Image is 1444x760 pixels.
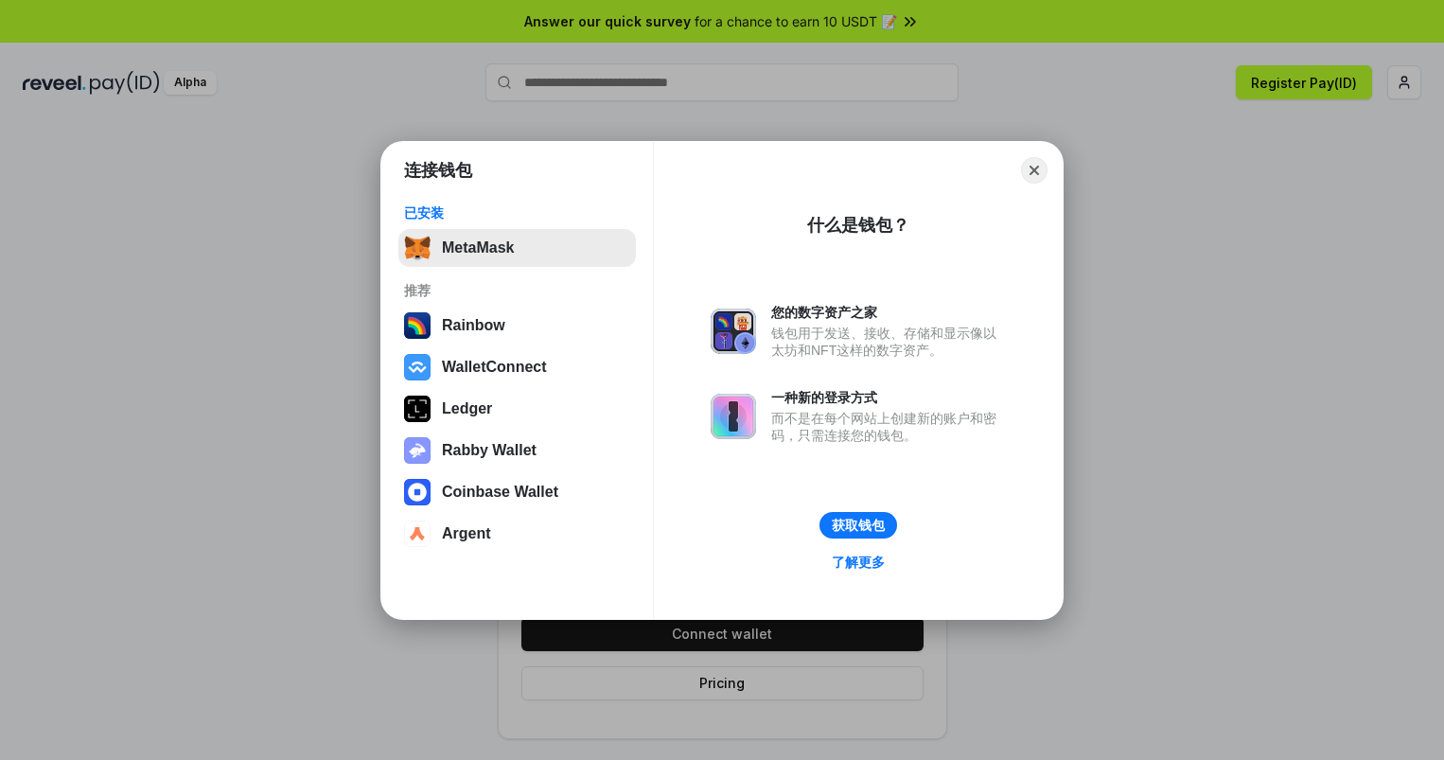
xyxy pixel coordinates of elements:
div: 推荐 [404,282,630,299]
button: Argent [398,515,636,553]
button: Coinbase Wallet [398,473,636,511]
button: MetaMask [398,229,636,267]
div: Rabby Wallet [442,442,537,459]
div: Coinbase Wallet [442,484,558,501]
div: MetaMask [442,239,514,256]
div: Rainbow [442,317,505,334]
div: 什么是钱包？ [807,214,909,237]
img: svg+xml,%3Csvg%20xmlns%3D%22http%3A%2F%2Fwww.w3.org%2F2000%2Fsvg%22%20fill%3D%22none%22%20viewBox... [711,309,756,354]
img: svg+xml,%3Csvg%20width%3D%2228%22%20height%3D%2228%22%20viewBox%3D%220%200%2028%2028%22%20fill%3D... [404,354,431,380]
img: svg+xml,%3Csvg%20fill%3D%22none%22%20height%3D%2233%22%20viewBox%3D%220%200%2035%2033%22%20width%... [404,235,431,261]
button: Rabby Wallet [398,432,636,469]
div: 您的数字资产之家 [771,304,1006,321]
img: svg+xml,%3Csvg%20xmlns%3D%22http%3A%2F%2Fwww.w3.org%2F2000%2Fsvg%22%20fill%3D%22none%22%20viewBox... [711,394,756,439]
div: Argent [442,525,491,542]
div: Ledger [442,400,492,417]
button: 获取钱包 [819,512,897,539]
img: svg+xml,%3Csvg%20width%3D%22120%22%20height%3D%22120%22%20viewBox%3D%220%200%20120%20120%22%20fil... [404,312,431,339]
div: 而不是在每个网站上创建新的账户和密码，只需连接您的钱包。 [771,410,1006,444]
img: svg+xml,%3Csvg%20width%3D%2228%22%20height%3D%2228%22%20viewBox%3D%220%200%2028%2028%22%20fill%3D... [404,479,431,505]
div: 了解更多 [832,554,885,571]
h1: 连接钱包 [404,159,472,182]
button: Close [1021,157,1048,184]
div: 已安装 [404,204,630,221]
button: Rainbow [398,307,636,345]
div: 获取钱包 [832,517,885,534]
button: Ledger [398,390,636,428]
img: svg+xml,%3Csvg%20xmlns%3D%22http%3A%2F%2Fwww.w3.org%2F2000%2Fsvg%22%20width%3D%2228%22%20height%3... [404,396,431,422]
div: WalletConnect [442,359,547,376]
button: WalletConnect [398,348,636,386]
div: 钱包用于发送、接收、存储和显示像以太坊和NFT这样的数字资产。 [771,325,1006,359]
img: svg+xml,%3Csvg%20width%3D%2228%22%20height%3D%2228%22%20viewBox%3D%220%200%2028%2028%22%20fill%3D... [404,521,431,547]
img: svg+xml,%3Csvg%20xmlns%3D%22http%3A%2F%2Fwww.w3.org%2F2000%2Fsvg%22%20fill%3D%22none%22%20viewBox... [404,437,431,464]
div: 一种新的登录方式 [771,389,1006,406]
a: 了解更多 [820,550,896,574]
